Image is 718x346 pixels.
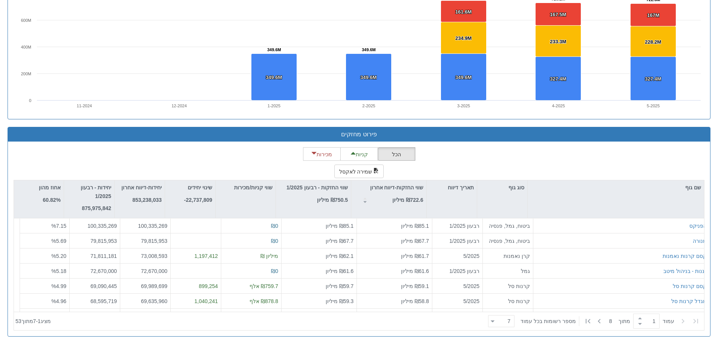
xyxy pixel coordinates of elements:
[457,104,470,108] text: 3-2025
[260,253,278,259] font: מיליון ₪
[618,318,630,324] font: מתוך
[141,283,167,289] font: 69,989,699
[326,223,354,229] font: ₪85.1 מיליון
[56,298,66,304] font: 4.96
[671,298,707,304] font: מגדל קרנות סל
[362,104,375,108] text: 2-2025
[199,283,218,289] font: 899,254
[56,268,66,274] font: 5.18
[43,197,61,203] font: 60.82%
[87,223,117,229] font: 100,335,269
[401,223,429,229] font: ₪85.1 מיליון
[326,268,354,274] font: ₪61.6 מיליון
[121,184,162,191] font: יחידות-דיווח אחרון
[303,147,341,161] button: מכירות
[90,268,117,274] font: 72,670,000
[33,318,36,324] font: 7
[550,12,566,17] tspan: 167.5M
[132,197,162,203] font: 853,238,033
[663,268,707,274] font: גננות - בניהול מיטב
[550,39,566,44] tspan: 233.3M
[673,283,707,289] font: קסם קרנות סל
[38,318,41,324] font: 1
[194,298,218,304] font: 1,040,241
[552,104,565,108] text: 4-2025
[51,268,56,274] font: %
[51,238,56,244] font: %
[455,75,472,80] tspan: 349.6M
[81,184,111,199] font: יחידות - רבעון 1/2025
[378,147,415,161] button: הכל
[645,39,661,45] tspan: 228.2M
[455,9,472,15] tspan: 161.6M
[56,283,66,289] font: 4.99
[521,318,576,324] font: מספר רשומות בכל עמוד
[609,318,612,324] font: 8
[326,298,354,304] font: ₪59.3 מיליון
[188,184,212,191] font: שינוי יחידים
[326,283,354,289] font: ₪59.7 מיליון
[51,298,56,304] font: %
[693,238,707,244] font: מנורה
[401,298,429,304] font: ₪58.8 מיליון
[663,318,674,324] font: עמוד
[645,76,661,82] tspan: 327.4M
[317,197,348,203] font: ₪750.5 מיליון
[334,165,384,178] button: שמירה לאקסל
[90,283,117,289] font: 69,090,445
[171,104,187,108] text: 12-2024
[56,223,66,229] font: 7.15
[51,283,56,289] font: %
[521,268,530,274] font: גמל
[268,104,280,108] text: 1-2025
[392,197,423,203] font: ₪722.6 מיליון
[647,104,660,108] text: 5-2025
[647,12,660,18] tspan: 167M
[90,253,117,259] font: 71,811,181
[489,238,530,244] font: ביטוח, גמל, פנסיה
[663,253,707,259] font: קסם קרנות נאמנות
[463,298,479,304] font: 5/2025
[455,35,472,41] tspan: 234.9M
[267,47,281,52] tspan: 349.6M
[51,253,56,259] font: %
[138,223,167,229] font: 100,335,269
[21,45,31,49] text: 400M
[234,184,273,191] font: שווי קניות/מכירות
[141,268,167,274] font: 72,670,000
[356,151,368,157] font: קניות
[663,267,707,275] button: גננות - בניהול מיטב
[504,253,530,259] font: קרן נאמנות
[271,268,278,274] font: ₪0
[392,151,401,157] font: הכל
[286,184,348,191] font: שווי החזקות - רבעון 1/2025
[266,75,282,80] tspan: 349.6M
[90,238,117,244] font: 79,815,953
[271,238,278,244] font: ₪0
[39,184,61,191] font: אחוז מהון
[29,98,31,103] text: 0
[671,297,707,305] button: מגדל קרנות סל
[82,205,111,211] font: 875,975,842
[449,268,479,274] font: רבעון 1/2025
[77,104,92,108] text: 11-2024
[401,238,429,244] font: ₪67.7 מיליון
[21,18,31,23] text: 600M
[448,184,474,191] font: תאריך דיווח
[56,253,66,259] font: 5.20
[51,223,56,229] font: %
[508,283,530,289] font: קרנות סל
[15,318,21,324] font: 53
[141,238,167,244] font: 79,815,953
[339,169,372,175] font: שמירה לאקסל
[508,184,524,191] font: סוג גוף
[673,282,707,290] button: קסם קרנות סל
[401,283,429,289] font: ₪59.1 מיליון
[693,237,707,245] button: מנורה
[184,197,212,203] font: -22,737,809
[663,252,707,260] button: קסם קרנות נאמנות
[449,238,479,244] font: רבעון 1/2025
[41,318,51,324] font: מציג
[36,318,38,324] font: -
[141,298,167,304] font: 69,635,960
